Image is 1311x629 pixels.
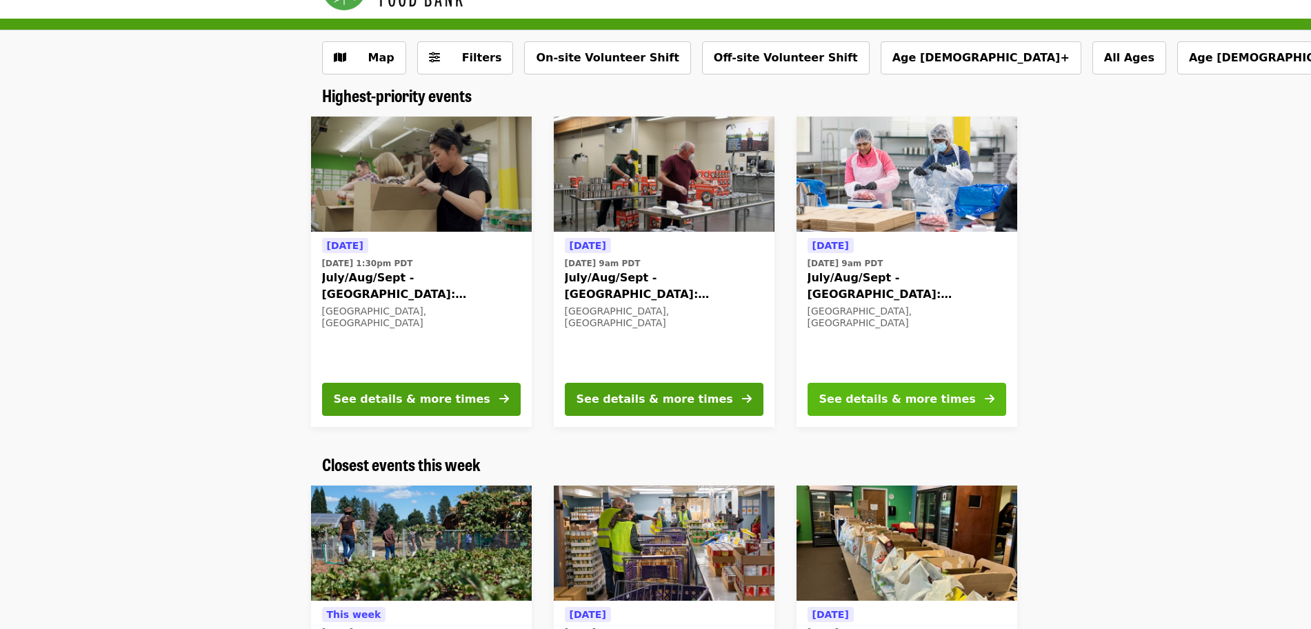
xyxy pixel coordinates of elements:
button: See details & more times [565,383,763,416]
span: July/Aug/Sept - [GEOGRAPHIC_DATA]: Repack/Sort (age [DEMOGRAPHIC_DATA]+) [565,270,763,303]
button: On-site Volunteer Shift [524,41,690,74]
span: Filters [462,51,502,64]
div: Closest events this week [311,455,1001,475]
button: Show map view [322,41,406,74]
a: Highest-priority events [322,86,472,106]
div: See details & more times [819,391,976,408]
button: Off-site Volunteer Shift [702,41,870,74]
div: [GEOGRAPHIC_DATA], [GEOGRAPHIC_DATA] [322,306,521,329]
span: July/Aug/Sept - [GEOGRAPHIC_DATA]: Repack/Sort (age [DEMOGRAPHIC_DATA]+) [808,270,1006,303]
span: [DATE] [570,609,606,620]
span: [DATE] [812,609,849,620]
button: All Ages [1092,41,1166,74]
button: See details & more times [808,383,1006,416]
span: Map [368,51,394,64]
button: See details & more times [322,383,521,416]
img: Portland Open Bible - Partner Agency Support (16+) organized by Oregon Food Bank [797,486,1017,601]
button: Age [DEMOGRAPHIC_DATA]+ [881,41,1081,74]
div: [GEOGRAPHIC_DATA], [GEOGRAPHIC_DATA] [808,306,1006,329]
i: sliders-h icon [429,51,440,64]
i: map icon [334,51,346,64]
button: Filters (0 selected) [417,41,514,74]
img: July/Aug/Sept - Beaverton: Repack/Sort (age 10+) organized by Oregon Food Bank [797,117,1017,232]
span: [DATE] [327,240,363,251]
div: [GEOGRAPHIC_DATA], [GEOGRAPHIC_DATA] [565,306,763,329]
div: See details & more times [577,391,733,408]
img: July/Aug/Sept - Portland: Repack/Sort (age 16+) organized by Oregon Food Bank [554,117,774,232]
time: [DATE] 1:30pm PDT [322,257,413,270]
div: Highest-priority events [311,86,1001,106]
span: Closest events this week [322,452,481,476]
span: [DATE] [570,240,606,251]
i: arrow-right icon [985,392,994,406]
img: July/Aug/Sept - Portland: Repack/Sort (age 8+) organized by Oregon Food Bank [311,117,532,232]
i: arrow-right icon [499,392,509,406]
img: Portland Dig In!: Eastside Learning Garden (all ages) - Aug/Sept/Oct organized by Oregon Food Bank [311,486,532,601]
a: Closest events this week [322,455,481,475]
span: Highest-priority events [322,83,472,107]
a: See details for "July/Aug/Sept - Portland: Repack/Sort (age 8+)" [311,117,532,427]
img: Northeast Emergency Food Program - Partner Agency Support organized by Oregon Food Bank [554,486,774,601]
time: [DATE] 9am PDT [808,257,883,270]
span: July/Aug/Sept - [GEOGRAPHIC_DATA]: Repack/Sort (age [DEMOGRAPHIC_DATA]+) [322,270,521,303]
span: This week [327,609,381,620]
a: See details for "July/Aug/Sept - Portland: Repack/Sort (age 16+)" [554,117,774,427]
div: See details & more times [334,391,490,408]
i: arrow-right icon [742,392,752,406]
span: [DATE] [812,240,849,251]
time: [DATE] 9am PDT [565,257,641,270]
a: See details for "July/Aug/Sept - Beaverton: Repack/Sort (age 10+)" [797,117,1017,427]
